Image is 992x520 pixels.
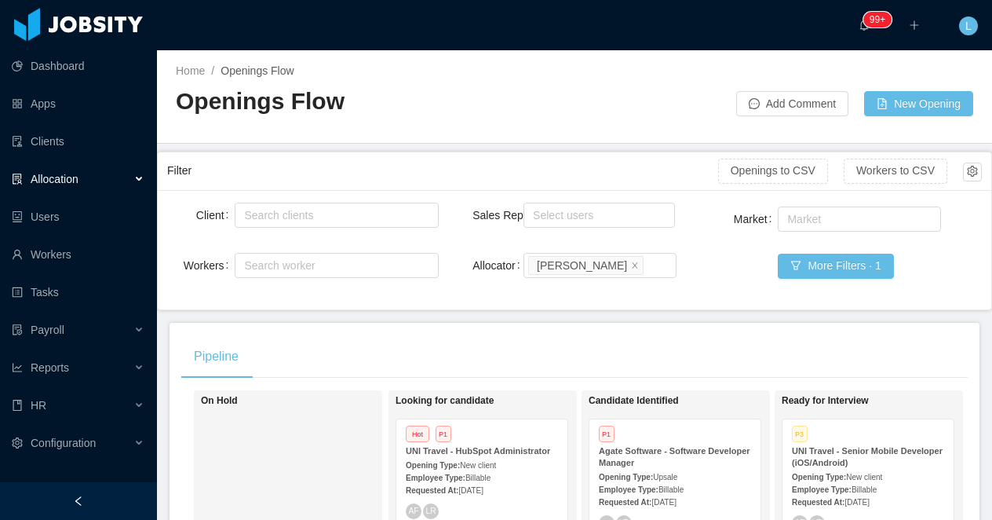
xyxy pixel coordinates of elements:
[792,485,852,494] strong: Employee Type:
[12,88,144,119] a: icon: appstoreApps
[787,211,925,227] div: Market
[176,86,574,118] h2: Openings Flow
[406,461,460,470] strong: Opening Type:
[12,438,23,449] i: icon: setting
[12,276,144,308] a: icon: profileTasks
[537,257,627,274] div: [PERSON_NAME]
[196,209,235,222] label: Client
[792,473,846,482] strong: Opening Type:
[12,201,144,233] a: icon: robotUsers
[782,210,791,229] input: Market
[533,207,658,223] div: Select users
[864,91,973,116] button: icon: file-addNew Opening
[599,446,750,467] strong: Agate Software - Software Developer Manager
[406,446,550,456] strong: UNI Travel - HubSpot Administrator
[734,213,779,225] label: Market
[244,207,421,223] div: Search clients
[181,335,251,379] div: Pipeline
[12,324,23,335] i: icon: file-protect
[396,395,615,407] h1: Looking for candidate
[167,156,718,185] div: Filter
[239,206,248,225] input: Client
[31,173,78,185] span: Allocation
[176,64,205,77] a: Home
[12,50,144,82] a: icon: pie-chartDashboard
[718,159,828,184] button: Openings to CSV
[221,64,294,77] span: Openings Flow
[31,437,96,449] span: Configuration
[12,126,144,157] a: icon: auditClients
[792,446,943,467] strong: UNI Travel - Senior Mobile Developer (iOS/Android)
[965,16,972,35] span: L
[852,485,877,494] span: Billable
[458,486,483,495] span: [DATE]
[31,399,46,412] span: HR
[239,256,248,275] input: Workers
[599,473,653,482] strong: Opening Type:
[472,259,526,272] label: Allocator
[201,395,421,407] h1: On Hold
[963,163,982,181] button: icon: setting
[792,426,808,442] span: P3
[528,256,644,275] li: Luisa Romero
[12,362,23,373] i: icon: line-chart
[844,498,869,507] span: [DATE]
[436,426,451,442] span: P1
[778,254,893,279] button: icon: filterMore Filters · 1
[844,159,947,184] button: Workers to CSV
[460,461,496,470] span: New client
[12,174,23,185] i: icon: solution
[31,361,69,374] span: Reports
[184,259,235,272] label: Workers
[472,209,534,222] label: Sales Rep
[736,91,848,116] button: icon: messageAdd Comment
[589,395,808,407] h1: Candidate Identified
[599,485,658,494] strong: Employee Type:
[408,507,418,515] span: AF
[846,473,882,482] span: New client
[792,498,844,507] strong: Requested At:
[909,20,920,31] i: icon: plus
[651,498,676,507] span: [DATE]
[12,400,23,411] i: icon: book
[465,474,491,482] span: Billable
[599,498,651,507] strong: Requested At:
[425,507,436,515] span: LR
[406,486,458,495] strong: Requested At:
[406,426,429,442] span: Hot
[406,474,465,482] strong: Employee Type:
[211,64,214,77] span: /
[599,426,615,442] span: P1
[528,206,537,225] input: Sales Rep
[863,12,892,27] sup: 580
[647,256,655,275] input: Allocator
[658,485,684,494] span: Billable
[631,261,639,270] i: icon: close
[31,324,64,336] span: Payroll
[244,258,414,273] div: Search worker
[653,473,677,482] span: Upsale
[859,20,870,31] i: icon: bell
[12,239,144,270] a: icon: userWorkers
